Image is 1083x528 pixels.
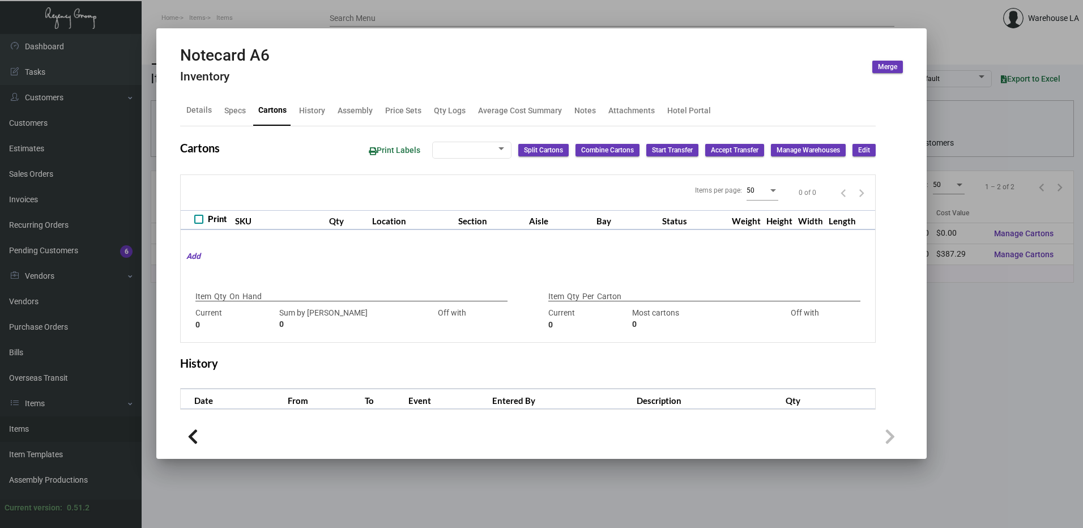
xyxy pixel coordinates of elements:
[195,291,211,303] p: Item
[852,184,871,202] button: Next page
[878,62,897,72] span: Merge
[455,210,526,230] th: Section
[795,210,826,230] th: Width
[659,210,729,230] th: Status
[594,210,659,230] th: Bay
[369,146,420,155] span: Print Labels
[242,291,262,303] p: Hand
[826,210,859,230] th: Length
[695,185,742,195] div: Items per page:
[764,210,795,230] th: Height
[711,146,758,155] span: Accept Transfer
[214,291,227,303] p: Qty
[360,140,429,161] button: Print Labels
[285,389,362,409] th: From
[180,70,270,84] h4: Inventory
[834,184,852,202] button: Previous page
[524,146,563,155] span: Split Cartons
[526,210,594,230] th: Aisle
[258,104,287,116] div: Cartons
[747,186,778,195] mat-select: Items per page:
[766,307,844,331] div: Off with
[67,502,89,514] div: 0.51.2
[858,146,870,155] span: Edit
[771,144,846,156] button: Manage Warehouses
[180,356,218,370] h2: History
[646,144,698,156] button: Start Transfer
[299,104,325,116] div: History
[548,291,564,303] p: Item
[362,389,406,409] th: To
[852,144,876,156] button: Edit
[582,291,594,303] p: Per
[783,389,875,409] th: Qty
[232,210,326,230] th: SKU
[224,104,246,116] div: Specs
[279,307,407,331] div: Sum by [PERSON_NAME]
[667,104,711,116] div: Hotel Portal
[369,210,455,230] th: Location
[385,104,421,116] div: Price Sets
[181,250,201,262] mat-hint: Add
[5,502,62,514] div: Current version:
[326,210,369,230] th: Qty
[548,307,626,331] div: Current
[799,188,816,198] div: 0 of 0
[597,291,621,303] p: Carton
[518,144,569,156] button: Split Cartons
[729,210,764,230] th: Weight
[632,307,760,331] div: Most cartons
[195,307,274,331] div: Current
[705,144,764,156] button: Accept Transfer
[747,186,754,194] span: 50
[208,212,227,226] span: Print
[180,141,220,155] h2: Cartons
[186,104,212,116] div: Details
[180,46,270,65] h2: Notecard A6
[567,291,579,303] p: Qty
[872,61,903,73] button: Merge
[413,307,491,331] div: Off with
[574,104,596,116] div: Notes
[777,146,840,155] span: Manage Warehouses
[652,146,693,155] span: Start Transfer
[229,291,240,303] p: On
[181,389,285,409] th: Date
[581,146,634,155] span: Combine Cartons
[575,144,639,156] button: Combine Cartons
[634,389,783,409] th: Description
[608,104,655,116] div: Attachments
[338,104,373,116] div: Assembly
[478,104,562,116] div: Average Cost Summary
[489,389,634,409] th: Entered By
[434,104,466,116] div: Qty Logs
[406,389,489,409] th: Event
